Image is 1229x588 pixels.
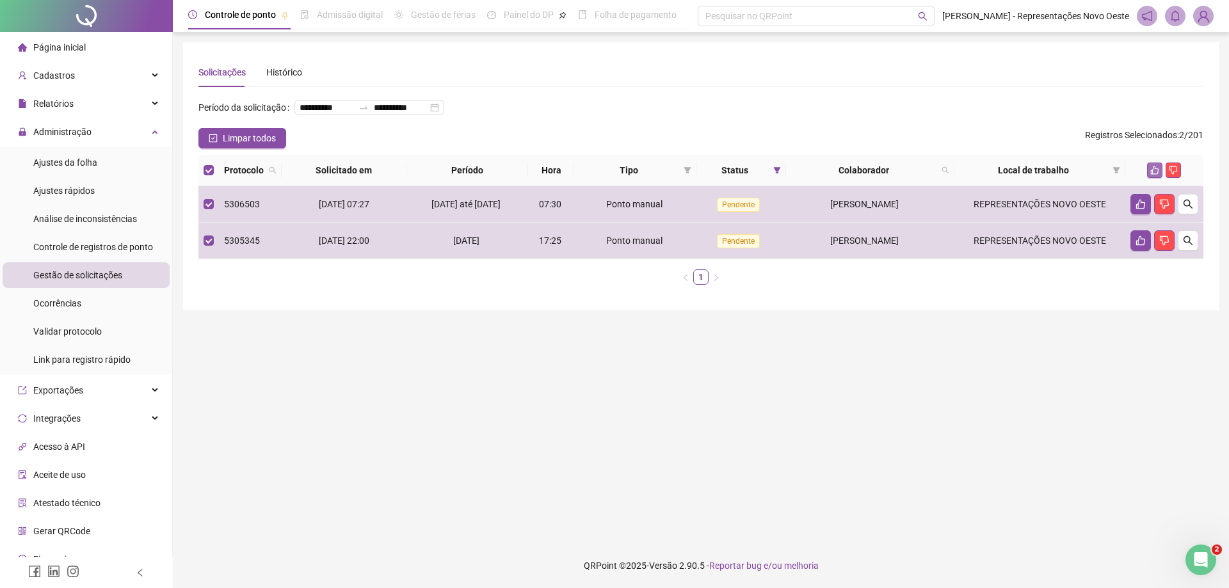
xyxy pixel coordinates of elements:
span: search [266,161,279,180]
label: Período da solicitação [198,97,294,118]
span: instagram [67,565,79,578]
span: [DATE] até [DATE] [431,199,501,209]
span: Atestado técnico [33,498,100,508]
span: Gestão de férias [411,10,476,20]
span: Validar protocolo [33,326,102,337]
span: linkedin [47,565,60,578]
span: like [1136,199,1146,209]
span: search [918,12,928,21]
div: Histórico [266,65,302,79]
span: Ajustes rápidos [33,186,95,196]
span: audit [18,470,27,479]
span: pushpin [559,12,566,19]
span: [DATE] 07:27 [319,199,369,209]
span: dislike [1169,166,1178,175]
span: to [358,102,369,113]
span: filter [773,166,781,174]
span: Integrações [33,413,81,424]
span: Ponto manual [606,235,663,246]
span: pushpin [281,12,289,19]
span: 2 [1212,544,1222,555]
span: book [578,10,587,19]
span: [PERSON_NAME] [830,235,899,246]
button: right [709,269,724,285]
span: file-done [300,10,309,19]
span: like [1150,166,1159,175]
span: Pendente [717,234,760,248]
span: search [269,166,277,174]
span: Ocorrências [33,298,81,308]
span: Status [702,163,768,177]
span: [PERSON_NAME] - Representações Novo Oeste [942,9,1129,23]
span: Acesso à API [33,441,85,452]
div: Solicitações [198,65,246,79]
td: REPRESENTAÇÕES NOVO OESTE [954,223,1125,259]
span: like [1136,235,1146,246]
span: Folha de pagamento [595,10,677,20]
span: home [18,43,27,52]
th: Período [406,155,529,186]
span: Página inicial [33,42,86,52]
span: Gerar QRCode [33,526,90,536]
span: Controle de ponto [205,10,276,20]
span: Controle de registros de ponto [33,242,153,252]
span: api [18,442,27,451]
span: file [18,99,27,108]
span: : 2 / 201 [1085,128,1203,148]
span: Painel do DP [504,10,554,20]
span: lock [18,127,27,136]
span: search [1183,199,1193,209]
span: search [1183,235,1193,246]
span: [DATE] 22:00 [319,235,369,246]
span: Reportar bug e/ou melhoria [709,560,819,571]
span: right [712,274,720,282]
span: Limpar todos [223,131,276,145]
button: left [678,269,693,285]
span: search [942,166,949,174]
span: filter [771,161,783,180]
span: Protocolo [224,163,264,177]
span: Relatórios [33,99,74,109]
img: 7715 [1194,6,1213,26]
span: Versão [649,560,677,571]
span: check-square [209,134,218,143]
span: dislike [1159,235,1169,246]
span: Cadastros [33,70,75,81]
th: Solicitado em [282,155,406,186]
iframe: Intercom live chat [1185,544,1216,575]
td: REPRESENTAÇÕES NOVO OESTE [954,186,1125,223]
span: 17:25 [539,235,561,246]
footer: QRPoint © 2025 - 2.90.5 - [173,543,1229,588]
li: Página anterior [678,269,693,285]
span: 5306503 [224,199,260,209]
li: Próxima página [709,269,724,285]
span: qrcode [18,527,27,536]
span: Tipo [579,163,679,177]
span: swap-right [358,102,369,113]
span: sync [18,414,27,423]
span: notification [1141,10,1153,22]
span: user-add [18,71,27,80]
span: Ajustes da folha [33,157,97,168]
span: 5305345 [224,235,260,246]
span: left [136,568,145,577]
span: Ponto manual [606,199,663,209]
span: left [682,274,689,282]
span: Colaborador [791,163,936,177]
span: Registros Selecionados [1085,130,1177,140]
span: search [939,161,952,180]
span: filter [1110,161,1123,180]
span: 07:30 [539,199,561,209]
span: solution [18,498,27,507]
span: Admissão digital [317,10,383,20]
span: Exportações [33,385,83,395]
span: [PERSON_NAME] [830,199,899,209]
span: dislike [1159,199,1169,209]
span: Administração [33,127,92,137]
span: Local de trabalho [960,163,1107,177]
span: clock-circle [188,10,197,19]
span: Financeiro [33,554,75,564]
li: 1 [693,269,709,285]
span: Link para registro rápido [33,354,131,365]
span: bell [1169,10,1181,22]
